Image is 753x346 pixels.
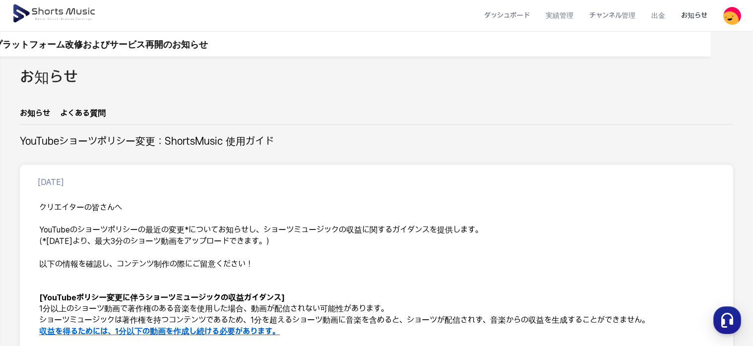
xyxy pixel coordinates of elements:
a: 実績管理 [538,2,581,29]
a: よくある質問 [60,108,106,124]
strong: [YouTubeポリシー変更に伴うショーツミュージックの収益ガイダンス] [39,293,285,302]
a: 出金 [643,2,673,29]
p: 以下の情報を確認し、コンテンツ制作の際にご留意ください！ [39,259,714,270]
p: [DATE] [38,176,64,188]
em: (*[DATE]より、最大3分のショーツ動画をアップロードできます。) [39,236,269,246]
h3: クリエイターの皆さんへ [39,202,714,214]
a: チャンネル管理 [581,2,643,29]
img: 알림 아이콘 [20,38,32,50]
a: ダッシュボード [476,2,538,29]
img: 사용자 이미지 [723,7,741,25]
a: お知らせ [20,108,50,124]
u: 収益を得るためには、1分以下の動画を作成し続ける必要があります。 [39,327,280,336]
h2: YouTubeショーツポリシー変更：ShortsMusic 使用ガイド [20,135,274,149]
a: お知らせ [673,2,715,29]
p: 1分以上のショーツ動画で著作権のある音楽を使用した場合、動画が配信されない可能性があります。 [39,303,714,315]
h2: お知らせ [20,66,78,89]
p: ショーツミュージックは著作権を持つコンテンツであるため、1分を超えるショーツ動画に音楽を含めると、ショーツが配信されず、音楽からの収益を生成することができません。 [39,315,714,326]
p: YouTubeのショーツポリシーの最近の変更*についてお知らせし、ショーツミュージックの収益に関するガイダンスを提供します。 [39,225,714,236]
a: プラットフォーム改修およびサービス再開のお知らせ [36,38,250,51]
